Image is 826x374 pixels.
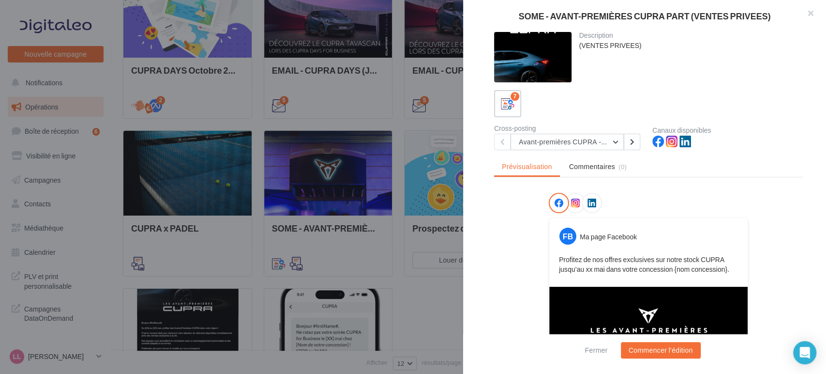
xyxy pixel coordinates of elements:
[479,12,811,20] div: SOME - AVANT-PREMIÈRES CUPRA PART (VENTES PRIVEES)
[511,134,624,150] button: Avant-premières CUPRA - 4:5
[569,162,615,171] span: Commentaires
[580,232,637,242] div: Ma page Facebook
[579,32,796,39] div: Description
[618,163,627,171] span: (0)
[652,127,803,134] div: Canaux disponibles
[581,344,611,356] button: Fermer
[559,228,576,245] div: FB
[621,342,701,358] button: Commencer l'édition
[793,341,816,364] div: Open Intercom Messenger
[511,92,519,101] div: 7
[559,255,738,274] p: Profitez de nos offres exclusives sur notre stock CUPRA jusqu’au xx mai dans votre concession {no...
[494,125,645,132] div: Cross-posting
[579,41,796,50] div: (VENTES PRIVEES)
